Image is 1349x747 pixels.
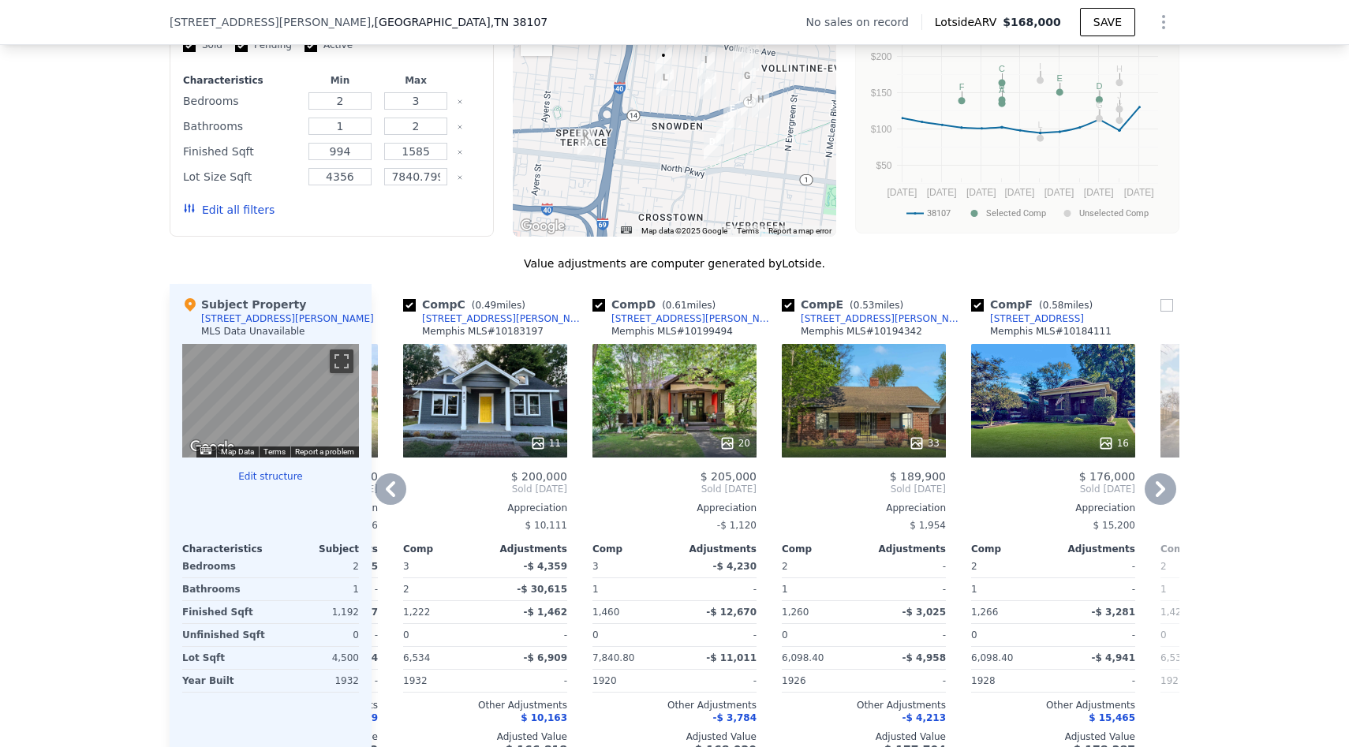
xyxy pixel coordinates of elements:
text: $50 [876,160,891,171]
div: Subject Property [182,297,306,312]
div: - [867,624,946,646]
div: [STREET_ADDRESS][PERSON_NAME] [611,312,775,325]
text: 38107 [927,208,951,218]
a: [STREET_ADDRESS][PERSON_NAME] [592,312,775,325]
div: - [867,670,946,692]
div: - [488,624,567,646]
span: 0.58 [1043,300,1064,311]
div: Comp G [1160,297,1290,312]
div: Adjustments [674,543,757,555]
div: Memphis MLS # 10184111 [990,325,1112,338]
text: Selected Comp [986,208,1046,218]
div: Lot Sqft [182,647,267,669]
div: Street View [182,344,359,458]
div: Comp E [782,297,910,312]
div: 0 [274,624,359,646]
div: Bedrooms [183,90,299,112]
span: 1,460 [592,607,619,618]
button: Clear [457,124,463,130]
div: Adjusted Value [782,730,946,743]
a: Report a map error [768,226,831,235]
span: Sold [DATE] [971,483,1135,495]
div: 769 Garland St [699,73,716,99]
div: 1 [274,578,359,600]
div: 854 Alma St [655,47,672,74]
button: Show Options [1148,6,1179,38]
span: $ 15,465 [1089,712,1135,723]
div: [STREET_ADDRESS][PERSON_NAME] [422,312,586,325]
div: 1928 [971,670,1050,692]
button: Keyboard shortcuts [200,447,211,454]
div: Adjustments [864,543,946,555]
div: Adjusted Value [971,730,1135,743]
text: $200 [871,51,892,62]
span: -$ 4,941 [1092,652,1135,663]
div: Bedrooms [182,555,267,577]
button: Clear [457,174,463,181]
span: [STREET_ADDRESS][PERSON_NAME] [170,14,371,30]
div: 1 [592,578,671,600]
div: [STREET_ADDRESS] [990,312,1084,325]
div: Characteristics [182,543,271,555]
span: ( miles) [656,300,722,311]
div: Comp [782,543,864,555]
span: 1,222 [403,607,430,618]
div: MLS Data Unavailable [201,325,305,338]
div: Comp [1160,543,1242,555]
div: Value adjustments are computer generated by Lotside . [170,256,1179,271]
text: J [1117,91,1122,100]
div: - [867,578,946,600]
div: Max [381,74,450,87]
label: Pending [235,39,292,52]
span: 0 [1160,629,1167,641]
div: 836 N Watkins St [697,52,715,79]
span: 3 [403,561,409,572]
span: -$ 3,281 [1092,607,1135,618]
span: -$ 4,213 [902,712,946,723]
div: Finished Sqft [182,601,267,623]
div: No sales on record [806,14,921,30]
span: 0.49 [475,300,496,311]
div: Adjusted Value [403,730,567,743]
span: 6,098.40 [782,652,824,663]
div: 1920 [592,670,671,692]
a: [STREET_ADDRESS] [971,312,1084,325]
div: 634 Stonewall St [716,118,734,144]
text: K [1116,102,1123,111]
span: 1,266 [971,607,998,618]
span: -$ 4,230 [713,561,757,572]
div: Comp [971,543,1053,555]
div: 1 [782,578,861,600]
span: 0 [971,629,977,641]
div: 1927 [1160,670,1239,692]
div: - [867,555,946,577]
text: [DATE] [887,187,917,198]
div: - [488,670,567,692]
span: ( miles) [465,300,532,311]
span: $ 189,900 [890,470,946,483]
input: Sold [183,39,196,52]
div: 879 Maury St [742,44,759,71]
span: Sold [DATE] [592,483,757,495]
text: L [1037,120,1042,129]
button: Map Data [221,446,254,458]
span: -$ 3,025 [902,607,946,618]
button: SAVE [1080,8,1135,36]
a: Terms (opens in new tab) [737,226,759,235]
div: Memphis MLS # 10199494 [611,325,733,338]
text: A [999,85,1005,95]
div: Adjustments [485,543,567,555]
div: 1062 N Parkway [577,129,595,155]
span: $ 10,111 [525,520,567,531]
a: Open this area in Google Maps (opens a new window) [517,216,569,237]
a: Terms (opens in new tab) [263,447,286,456]
span: $ 205,000 [701,470,757,483]
div: Finished Sqft [183,140,299,162]
div: Comp C [403,297,532,312]
div: 2 [274,555,359,577]
div: - [678,578,757,600]
span: 0.61 [666,300,687,311]
span: 1,420 [1160,607,1187,618]
img: Google [186,437,238,458]
div: Bathrooms [182,578,267,600]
